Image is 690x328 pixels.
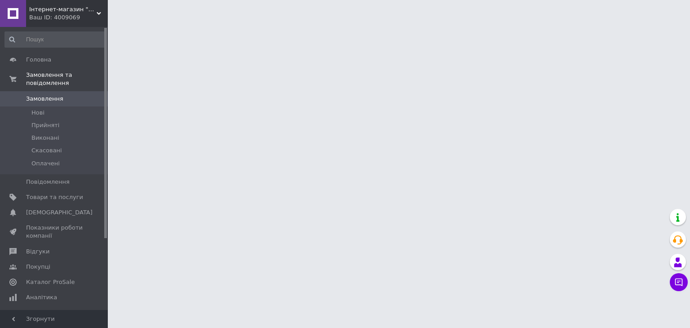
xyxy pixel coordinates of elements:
span: Виконані [31,134,59,142]
span: Прийняті [31,121,59,129]
span: Оплачені [31,160,60,168]
span: Товари та послуги [26,193,83,201]
div: Ваш ID: 4009069 [29,13,108,22]
span: Інтернет-магазин "MushRooms" [29,5,97,13]
span: Показники роботи компанії [26,224,83,240]
span: Головна [26,56,51,64]
span: Нові [31,109,44,117]
span: Відгуки [26,248,49,256]
span: [DEMOGRAPHIC_DATA] [26,208,93,217]
span: Покупці [26,263,50,271]
span: Повідомлення [26,178,70,186]
button: Чат з покупцем [670,273,688,291]
span: Інструменти веб-майстра та SEO [26,309,83,325]
span: Замовлення та повідомлення [26,71,108,87]
span: Скасовані [31,146,62,155]
span: Замовлення [26,95,63,103]
span: Аналітика [26,293,57,301]
input: Пошук [4,31,106,48]
span: Каталог ProSale [26,278,75,286]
